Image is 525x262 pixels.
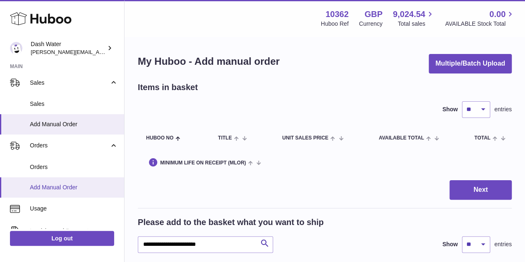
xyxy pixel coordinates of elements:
span: Invoicing and Payments [30,227,109,235]
span: Sales [30,79,109,87]
span: 0.00 [489,9,505,20]
span: [PERSON_NAME][EMAIL_ADDRESS][DOMAIN_NAME] [31,49,166,55]
h2: Items in basket [138,82,198,93]
img: james@dash-water.com [10,42,22,54]
span: Total [474,135,491,141]
span: Minimum Life On Receipt (MLOR) [160,160,246,166]
div: Currency [359,20,383,28]
span: Add Manual Order [30,120,118,128]
div: Huboo Ref [321,20,349,28]
label: Show [442,105,458,113]
div: Dash Water [31,40,105,56]
span: Orders [30,142,109,149]
h1: My Huboo - Add manual order [138,55,280,68]
span: Usage [30,205,118,213]
span: AVAILABLE Stock Total [445,20,515,28]
strong: GBP [364,9,382,20]
span: Huboo no [146,135,173,141]
span: Orders [30,163,118,171]
a: 0.00 AVAILABLE Stock Total [445,9,515,28]
span: Total sales [398,20,435,28]
span: entries [494,240,512,248]
a: 9,024.54 Total sales [393,9,435,28]
span: AVAILABLE Total [378,135,424,141]
button: Next [449,180,512,200]
span: Title [218,135,232,141]
h2: Please add to the basket what you want to ship [138,217,324,228]
label: Show [442,240,458,248]
span: Add Manual Order [30,184,118,191]
span: Sales [30,100,118,108]
a: Log out [10,231,114,246]
button: Multiple/Batch Upload [429,54,512,73]
span: entries [494,105,512,113]
span: Unit Sales Price [282,135,328,141]
span: 9,024.54 [393,9,425,20]
strong: 10362 [325,9,349,20]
